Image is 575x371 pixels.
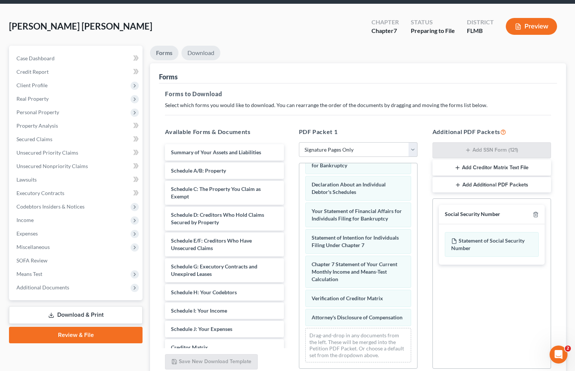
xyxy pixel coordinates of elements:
h5: Available Forms & Documents [165,127,284,136]
span: Income [16,217,34,223]
span: Your Statement of Financial Affairs for Individuals Filing for Bankruptcy [312,208,402,222]
span: Unsecured Nonpriority Claims [16,163,88,169]
div: Drag-and-drop in any documents from the left. These will be merged into the Petition PDF Packet. ... [305,328,411,362]
iframe: Intercom live chat [550,346,568,364]
a: Unsecured Nonpriority Claims [10,159,143,173]
span: Unsecured Priority Claims [16,149,78,156]
p: Select which forms you would like to download. You can rearrange the order of the documents by dr... [165,101,551,109]
a: Secured Claims [10,133,143,146]
div: District [467,18,494,27]
div: Chapter [371,27,399,35]
a: Download [181,46,220,60]
span: Schedule E/F: Creditors Who Have Unsecured Claims [171,237,252,251]
span: Statement of Intention for Individuals Filing Under Chapter 7 [312,234,399,248]
h5: Additional PDF Packets [432,127,551,136]
a: Forms [150,46,178,60]
span: 7 [394,27,397,34]
span: 2 [565,346,571,352]
span: Creditor Matrix [171,344,208,350]
span: Schedule C: The Property You Claim as Exempt [171,186,261,200]
span: Expenses [16,230,38,237]
a: Executory Contracts [10,186,143,200]
h5: PDF Packet 1 [299,127,418,136]
span: Schedule A/B: Property [171,167,226,174]
button: Add SSN Form (121) [432,142,551,159]
span: Real Property [16,95,49,102]
div: Forms [159,72,178,81]
span: Codebtors Insiders & Notices [16,203,85,210]
button: Add Creditor Matrix Text File [432,160,551,176]
div: Statement of Social Security Number [445,232,539,257]
span: SOFA Review [16,257,48,264]
div: Social Security Number [445,211,500,218]
h5: Forms to Download [165,89,551,98]
a: SOFA Review [10,254,143,267]
button: Save New Download Template [165,354,258,370]
span: Schedule D: Creditors Who Hold Claims Secured by Property [171,212,264,225]
div: FLMB [467,27,494,35]
span: Personal Property [16,109,59,115]
span: Summary of Your Assets and Liabilities [171,149,261,155]
span: Chapter 7 Statement of Your Current Monthly Income and Means-Test Calculation [312,261,397,282]
span: [PERSON_NAME] [PERSON_NAME] [9,21,152,31]
span: Declaration About an Individual Debtor's Schedules [312,181,386,195]
span: Schedule G: Executory Contracts and Unexpired Leases [171,263,257,277]
a: Property Analysis [10,119,143,133]
span: Case Dashboard [16,55,55,61]
a: Review & File [9,327,143,343]
a: Unsecured Priority Claims [10,146,143,159]
span: Executory Contracts [16,190,64,196]
span: Means Test [16,271,42,277]
div: Preparing to File [411,27,455,35]
span: Verification of Creditor Matrix [312,295,383,301]
span: Miscellaneous [16,244,50,250]
div: Chapter [371,18,399,27]
div: Status [411,18,455,27]
span: Property Analysis [16,122,58,129]
span: Schedule J: Your Expenses [171,326,232,332]
span: Credit Report [16,69,49,75]
a: Lawsuits [10,173,143,186]
span: Schedule H: Your Codebtors [171,289,237,295]
span: Lawsuits [16,176,37,183]
span: Additional Documents [16,284,69,291]
span: Secured Claims [16,136,52,142]
button: Add Additional PDF Packets [432,177,551,193]
a: Case Dashboard [10,52,143,65]
button: Preview [506,18,557,35]
span: Schedule I: Your Income [171,307,227,314]
span: Attorney's Disclosure of Compensation [312,314,403,320]
a: Download & Print [9,306,143,324]
span: Client Profile [16,82,48,88]
a: Credit Report [10,65,143,79]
